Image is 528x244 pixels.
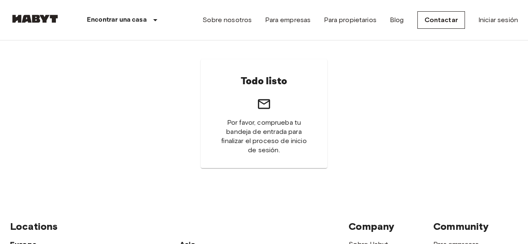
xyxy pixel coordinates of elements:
span: Por favor, comprueba tu bandeja de entrada para finalizar el proceso de inicio de sesión. [221,118,308,155]
a: Para empresas [265,15,311,25]
a: Contactar [417,11,465,29]
h6: Todo listo [241,73,287,90]
a: Iniciar sesión [478,15,518,25]
span: Company [349,220,394,232]
span: Locations [10,220,58,232]
span: Community [433,220,489,232]
a: Sobre nosotros [202,15,252,25]
a: Blog [390,15,404,25]
p: Encontrar una casa [87,15,147,25]
img: Habyt [10,15,60,23]
a: Para propietarios [324,15,376,25]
